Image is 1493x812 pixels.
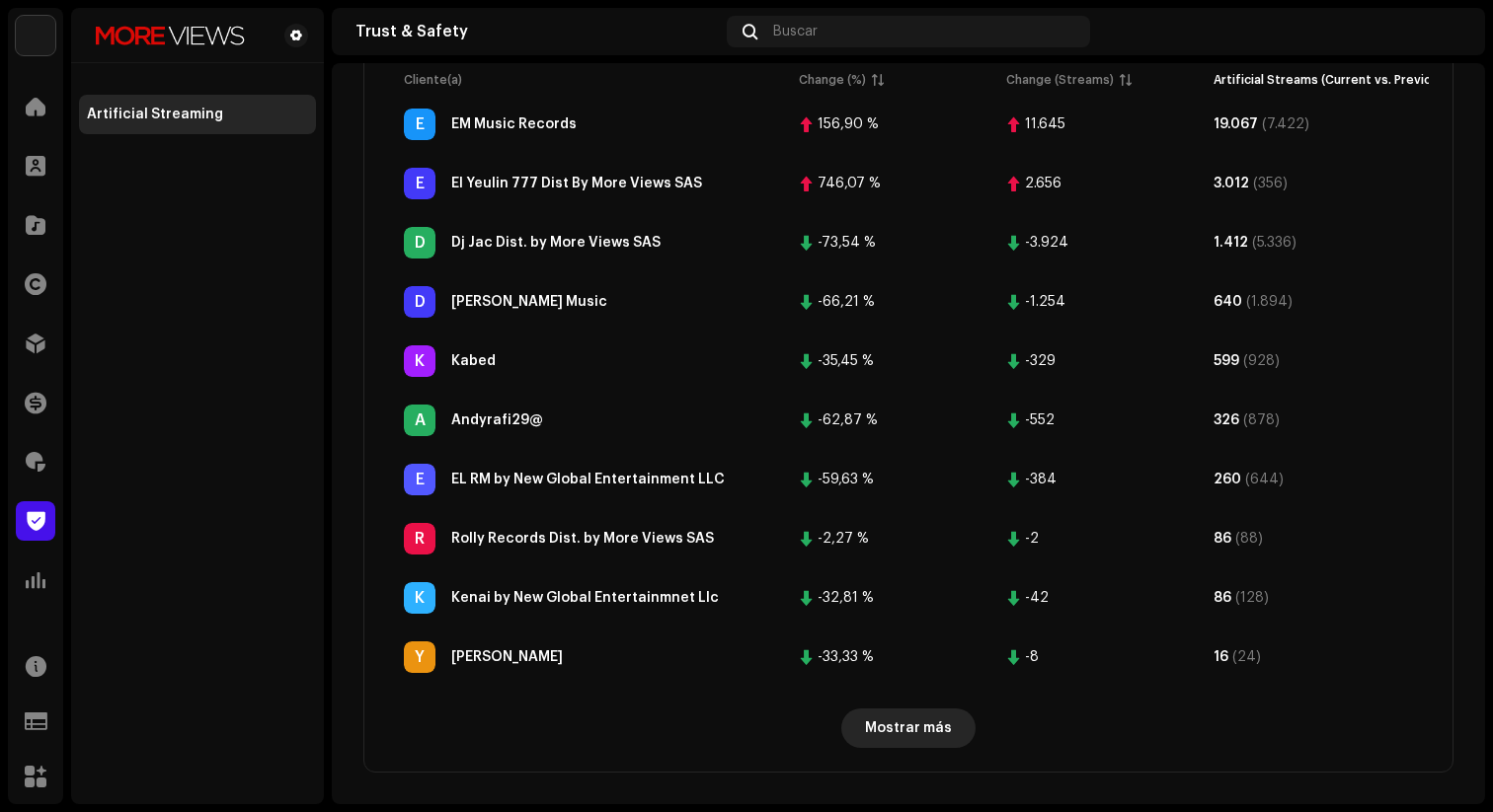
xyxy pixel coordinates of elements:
[1214,295,1242,309] div: 640
[818,295,875,309] div: -66,21 %
[799,649,975,665] span: -33.33
[1006,472,1182,487] span: -384
[1243,413,1280,427] div: (878)
[451,117,577,131] div: EM Music Records
[451,295,607,309] div: Danner Music
[451,650,563,664] div: Young Rony
[1006,531,1182,547] span: -2
[1006,649,1182,665] span: -8
[1243,354,1280,368] div: (928)
[404,168,435,199] div: E
[1006,590,1182,606] span: -42
[799,235,975,251] span: -73.54
[1430,16,1461,47] img: c50c6205-3ca2-4a42-8b1e-ec5f4b513db8
[16,16,55,55] img: d33e7525-e535-406c-bd75-4996859269b0
[1006,70,1114,90] div: Change (Streams)
[1025,295,1065,309] div: -1.254
[1214,413,1239,427] div: 326
[1246,295,1293,309] div: (1.894)
[1214,354,1239,368] div: 599
[1214,591,1231,605] div: 86
[404,464,435,495] div: E
[451,473,725,486] div: EL RM by New Global Entertainment LLC
[404,405,435,436] div: A
[1006,412,1182,428] span: -552
[451,591,719,605] div: Kenai by New Global Entertainmnet Llc
[818,177,881,190] div: 746,07 %
[799,412,975,428] span: -62.87
[818,532,869,546] div: -2,27 %
[818,236,876,250] div: -73,54 %
[799,294,975,310] span: -66.21
[1006,235,1182,251] span: -3924
[404,286,435,318] div: D
[404,523,435,554] div: R
[404,582,435,614] div: K
[404,109,435,140] div: E
[799,590,975,606] span: -32.81
[1262,117,1309,131] div: (7.422)
[799,472,975,487] span: -59.63
[1245,473,1284,486] div: (644)
[1214,117,1258,131] div: 19.067
[1006,116,1182,132] span: 11645
[1025,650,1039,664] div: -8
[1235,532,1263,546] div: (88)
[818,354,874,368] div: -35,45 %
[1253,177,1288,190] div: (356)
[865,708,952,748] span: Mostrar más
[1025,236,1068,250] div: -3.924
[841,708,976,748] button: Mostrar más
[1006,294,1182,310] span: -1254
[1025,354,1056,368] div: -329
[818,413,878,427] div: -62,87 %
[451,354,496,368] div: Kabed
[451,236,661,250] div: Dj Jac Dist. by More Views SAS
[799,353,975,369] span: -35.45
[1025,413,1055,427] div: -552
[799,116,975,132] span: 156.9
[87,24,253,47] img: 022bc622-acf9-44f3-be7c-945a65ee7bb4
[1232,650,1261,664] div: (24)
[818,117,879,131] div: 156,90 %
[404,641,435,673] div: Y
[355,24,719,39] div: Trust & Safety
[1006,353,1182,369] span: -329
[818,591,874,605] div: -32,81 %
[799,70,866,90] div: Change (%)
[818,473,874,486] div: -59,63 %
[1006,176,1182,191] span: 2656
[799,531,975,547] span: -2.27
[773,24,818,39] span: Buscar
[1025,591,1049,605] div: -42
[404,227,435,258] div: D
[1025,532,1039,546] div: -2
[1025,473,1057,486] div: -384
[818,650,874,664] div: -33,33 %
[1025,177,1061,190] div: 2.656
[1214,177,1249,190] div: 3.012
[1214,70,1450,90] div: Artificial Streams (Current vs. Previous)
[1214,473,1241,486] div: 260
[1214,532,1231,546] div: 86
[451,177,702,190] div: El Yeulin 777 Dist By More Views SAS
[451,532,714,546] div: Rolly Records Dist. by More Views SAS
[404,345,435,377] div: K
[1214,650,1228,664] div: 16
[1252,236,1297,250] div: (5.336)
[87,107,223,122] div: Artificial Streaming
[1235,591,1269,605] div: (128)
[799,176,975,191] span: 746.07
[1214,236,1248,250] div: 1.412
[451,413,543,427] div: Andyrafi29@
[1025,117,1065,131] div: 11.645
[79,95,316,134] re-m-nav-item: Artificial Streaming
